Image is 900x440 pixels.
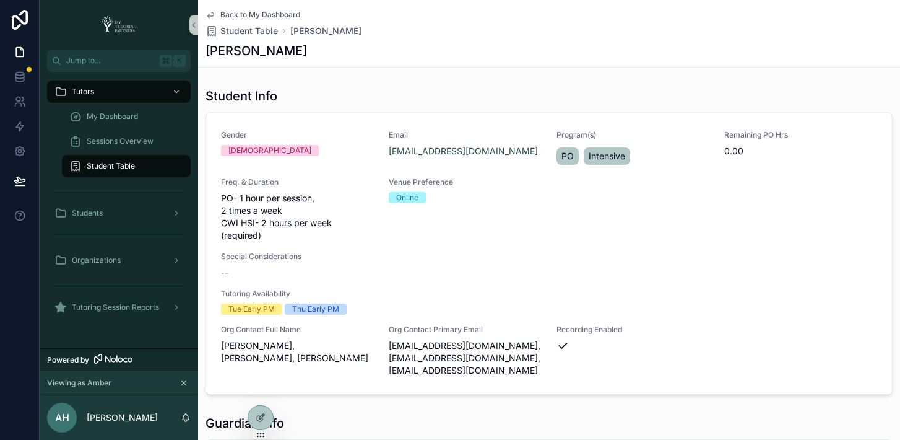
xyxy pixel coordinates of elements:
span: Org Contact Primary Email [389,325,542,335]
span: Email [389,130,542,140]
span: My Dashboard [87,112,138,121]
span: Freq. & Duration [221,177,374,187]
div: Online [396,192,418,203]
a: [EMAIL_ADDRESS][DOMAIN_NAME] [389,145,538,157]
h1: [PERSON_NAME] [206,42,307,59]
span: Venue Preference [389,177,542,187]
a: Tutoring Session Reports [47,296,191,319]
p: [PERSON_NAME] [87,411,158,424]
span: AH [55,410,69,425]
span: Student Table [220,25,278,37]
a: Organizations [47,249,191,271]
h1: Student Info [206,87,277,105]
span: 0.00 [724,145,877,157]
span: Gender [221,130,374,140]
img: App logo [97,15,141,35]
span: PO- 1 hour per session, 2 times a week CWI HSI- 2 hours per week (required) [221,192,374,242]
span: K [175,56,184,66]
span: Tutors [72,87,94,97]
a: Student Table [62,155,191,177]
span: Student Table [87,161,135,171]
span: Viewing as Amber [47,378,111,388]
a: Tutors [47,81,191,103]
span: -- [221,266,228,279]
span: Special Considerations [221,252,877,262]
a: [PERSON_NAME] [290,25,361,37]
div: scrollable content [40,72,198,335]
span: Students [72,208,103,218]
span: Org Contact Full Name [221,325,374,335]
div: Thu Early PM [292,304,339,315]
span: Jump to... [66,56,155,66]
span: Sessions Overview [87,136,154,146]
a: Students [47,202,191,224]
span: Recording Enabled [556,325,709,335]
a: Back to My Dashboard [206,10,300,20]
a: Student Table [206,25,278,37]
span: [EMAIL_ADDRESS][DOMAIN_NAME], [EMAIL_ADDRESS][DOMAIN_NAME], [EMAIL_ADDRESS][DOMAIN_NAME] [389,340,542,377]
span: Powered by [47,355,89,365]
div: Tue Early PM [228,304,275,315]
h1: Guardian Info [206,415,284,432]
span: Tutoring Session Reports [72,302,159,312]
span: Program(s) [556,130,709,140]
div: [DEMOGRAPHIC_DATA] [228,145,311,156]
span: Intensive [589,150,625,162]
button: Jump to...K [47,50,191,72]
span: Organizations [72,255,121,265]
span: Remaining PO Hrs [724,130,877,140]
span: Tutoring Availability [221,289,877,299]
span: [PERSON_NAME], [PERSON_NAME], [PERSON_NAME] [221,340,374,364]
a: My Dashboard [62,105,191,128]
a: Powered by [40,348,198,371]
span: Back to My Dashboard [220,10,300,20]
a: Sessions Overview [62,130,191,152]
span: PO [561,150,574,162]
